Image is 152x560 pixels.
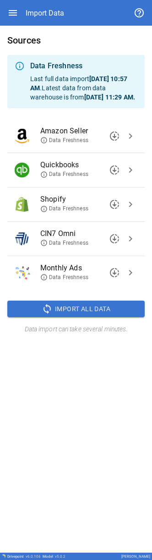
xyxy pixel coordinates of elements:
span: v 5.0.2 [55,555,65,559]
span: sync [42,303,53,314]
span: chevron_right [125,233,136,244]
button: Import All Data [7,301,145,317]
span: chevron_right [125,131,136,142]
span: v 6.0.106 [26,555,41,559]
span: Import All Data [55,303,110,315]
span: chevron_right [125,165,136,176]
span: Data Freshness [40,205,88,213]
img: Monthly Ads [15,265,31,280]
div: Data Freshness [30,60,137,71]
span: chevron_right [125,199,136,210]
div: Import Data [26,9,64,17]
img: CIN7 Omni [15,231,29,246]
span: Monthly Ads [40,263,123,274]
img: Drivepoint [2,554,5,558]
b: [DATE] 10:57 AM [30,75,127,92]
h6: Sources [7,33,145,48]
span: Amazon Seller [40,126,123,137]
span: Data Freshness [40,170,88,178]
span: Quickbooks [40,159,123,170]
span: downloading [109,199,120,210]
p: Last full data import . Latest data from data warehouse is from [30,74,137,102]
span: Shopify [40,194,123,205]
div: Drivepoint [7,555,41,559]
span: chevron_right [125,267,136,278]
span: CIN7 Omni [40,228,123,239]
span: Data Freshness [40,137,88,144]
b: [DATE] 11:29 AM . [84,93,135,101]
div: Model [43,555,65,559]
img: Amazon Seller [15,129,29,143]
span: Data Freshness [40,274,88,281]
img: Quickbooks [15,163,29,177]
span: downloading [109,267,120,278]
span: downloading [109,233,120,244]
h6: Data import can take several minutes. [7,324,145,335]
span: downloading [109,165,120,176]
img: Shopify [15,197,29,212]
div: [PERSON_NAME] [121,555,150,559]
span: downloading [109,131,120,142]
span: Data Freshness [40,239,88,247]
